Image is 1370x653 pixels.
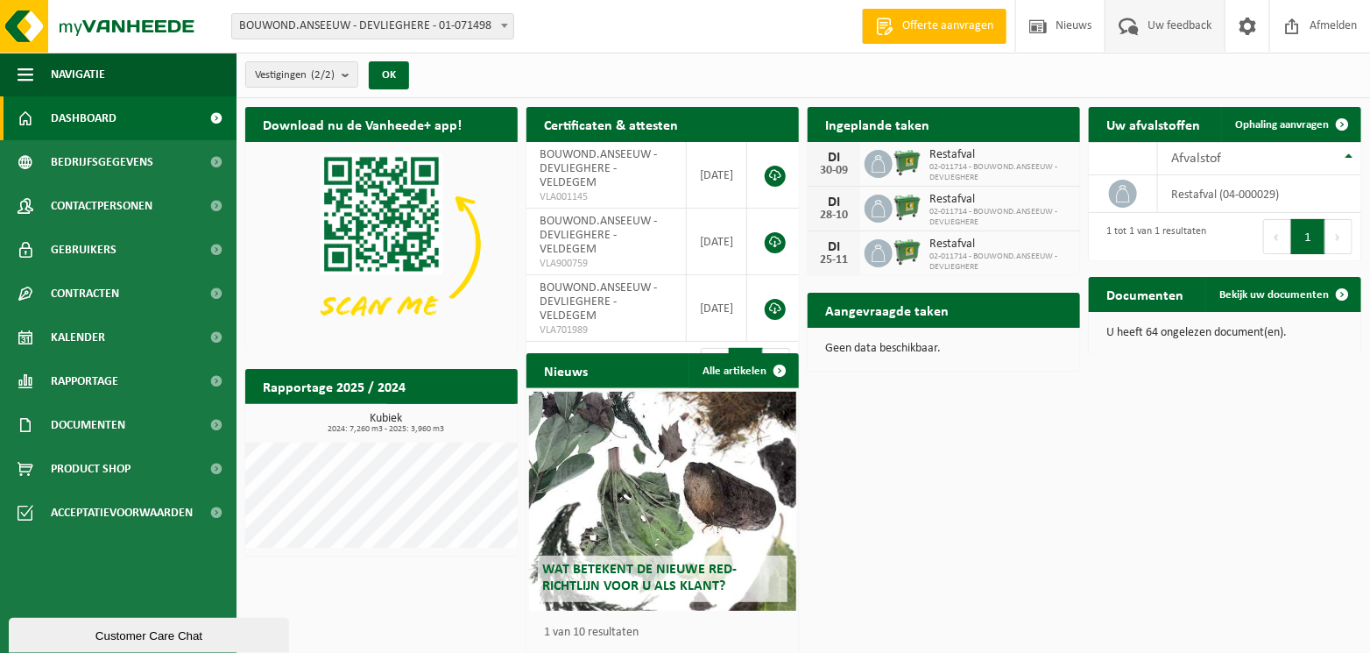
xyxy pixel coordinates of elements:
div: 25-11 [816,254,851,266]
p: 1 van 10 resultaten [544,627,790,639]
span: Bedrijfsgegevens [51,140,153,184]
button: 1 [1291,219,1325,254]
a: Alle artikelen [689,353,797,388]
span: Acceptatievoorwaarden [51,491,193,535]
h2: Documenten [1089,277,1201,311]
p: Geen data beschikbaar. [825,343,1063,355]
h2: Download nu de Vanheede+ app! [245,107,479,141]
h2: Nieuws [526,353,605,387]
span: BOUWOND.ANSEEUW - DEVLIEGHERE - 01-071498 [231,13,514,39]
span: Kalender [51,316,105,359]
span: Wat betekent de nieuwe RED-richtlijn voor u als klant? [542,563,737,593]
a: Bekijk rapportage [387,403,516,438]
count: (2/2) [311,69,335,81]
button: Vestigingen(2/2) [245,61,358,88]
td: [DATE] [687,209,747,275]
h2: Aangevraagde taken [808,293,966,327]
span: VLA001145 [540,190,673,204]
td: restafval (04-000029) [1158,175,1361,213]
span: BOUWOND.ANSEEUW - DEVLIEGHERE - VELDEGEM [540,281,657,323]
span: Bekijk uw documenten [1219,289,1329,301]
span: Dashboard [51,96,117,140]
div: DI [816,151,851,165]
a: Bekijk uw documenten [1205,277,1359,312]
span: Navigatie [51,53,105,96]
span: Product Shop [51,447,131,491]
div: 30-09 [816,165,851,177]
img: WB-0660-HPE-GN-01 [893,192,922,222]
a: Ophaling aanvragen [1221,107,1359,142]
h2: Rapportage 2025 / 2024 [245,369,423,403]
span: VLA900759 [540,257,673,271]
div: DI [816,195,851,209]
span: BOUWOND.ANSEEUW - DEVLIEGHERE - VELDEGEM [540,148,657,189]
span: Documenten [51,403,125,447]
h3: Kubiek [254,413,518,434]
h2: Ingeplande taken [808,107,947,141]
span: Restafval [929,238,1071,252]
div: 28-10 [816,209,851,222]
span: 02-011714 - BOUWOND.ANSEEUW - DEVLIEGHERE [929,252,1071,273]
p: U heeft 64 ongelezen document(en). [1106,327,1344,339]
button: Next [1325,219,1352,254]
span: Afvalstof [1171,152,1221,166]
span: BOUWOND.ANSEEUW - DEVLIEGHERE - VELDEGEM [540,215,657,256]
img: WB-0660-HPE-GN-01 [893,237,922,266]
span: VLA701989 [540,323,673,337]
span: Ophaling aanvragen [1235,119,1329,131]
span: 02-011714 - BOUWOND.ANSEEUW - DEVLIEGHERE [929,207,1071,228]
span: BOUWOND.ANSEEUW - DEVLIEGHERE - 01-071498 [232,14,513,39]
span: 02-011714 - BOUWOND.ANSEEUW - DEVLIEGHERE [929,162,1071,183]
h2: Uw afvalstoffen [1089,107,1218,141]
span: Gebruikers [51,228,117,272]
span: 2024: 7,260 m3 - 2025: 3,960 m3 [254,425,518,434]
div: DI [816,240,851,254]
span: Contracten [51,272,119,316]
button: Previous [1263,219,1291,254]
span: Restafval [929,193,1071,207]
h2: Certificaten & attesten [526,107,696,141]
td: [DATE] [687,275,747,342]
a: Offerte aanvragen [862,9,1006,44]
img: WB-0660-HPE-GN-01 [893,147,922,177]
td: [DATE] [687,142,747,209]
span: Contactpersonen [51,184,152,228]
iframe: chat widget [9,614,293,653]
span: Offerte aanvragen [898,18,998,35]
a: Wat betekent de nieuwe RED-richtlijn voor u als klant? [529,392,796,611]
button: OK [369,61,409,89]
div: 1 tot 1 van 1 resultaten [1098,217,1206,256]
span: Restafval [929,148,1071,162]
span: Rapportage [51,359,118,403]
span: Vestigingen [255,62,335,89]
img: Download de VHEPlus App [245,142,518,346]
